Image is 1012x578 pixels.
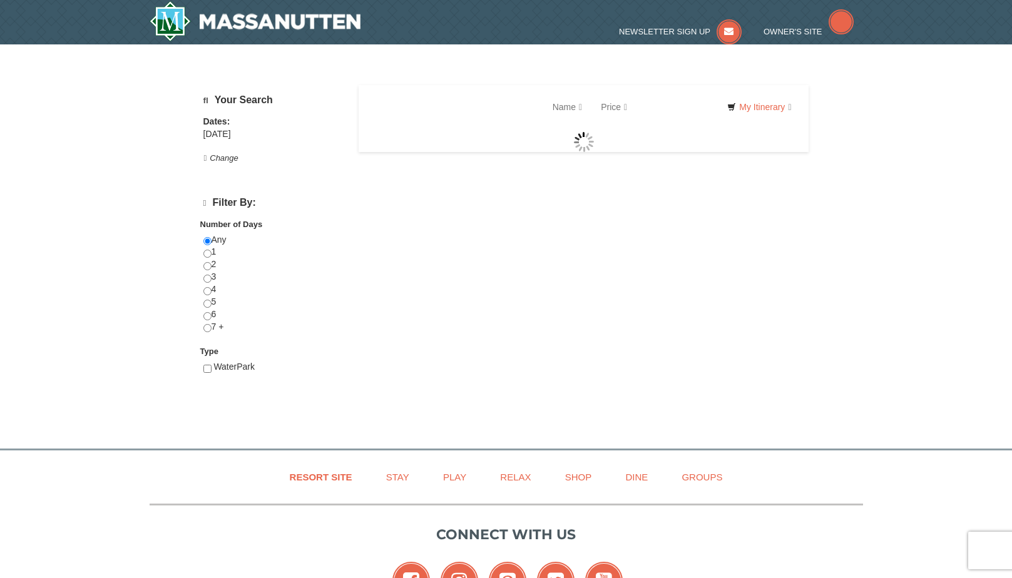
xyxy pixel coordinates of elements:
strong: Type [200,347,218,356]
a: Price [591,94,636,119]
button: Change [203,151,239,165]
strong: Dates: [203,116,230,126]
a: Name [543,94,591,119]
a: Massanutten Resort [150,1,361,41]
a: Newsletter Sign Up [619,27,742,36]
div: [DATE] [203,128,343,141]
a: Groups [666,463,738,491]
img: wait gif [574,132,594,152]
span: Owner's Site [764,27,822,36]
a: Relax [484,463,546,491]
a: Shop [549,463,608,491]
span: WaterPark [213,362,255,372]
a: Play [427,463,482,491]
img: Massanutten Resort Logo [150,1,361,41]
strong: Number of Days [200,220,263,229]
a: My Itinerary [719,98,799,116]
h4: Filter By: [203,197,343,209]
h5: Your Search [203,94,343,106]
a: Dine [610,463,663,491]
a: Stay [371,463,425,491]
div: Any 1 2 3 4 5 6 7 + [203,234,343,346]
span: Newsletter Sign Up [619,27,710,36]
p: Connect with us [150,524,863,545]
a: Owner's Site [764,27,854,36]
a: Resort Site [274,463,368,491]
